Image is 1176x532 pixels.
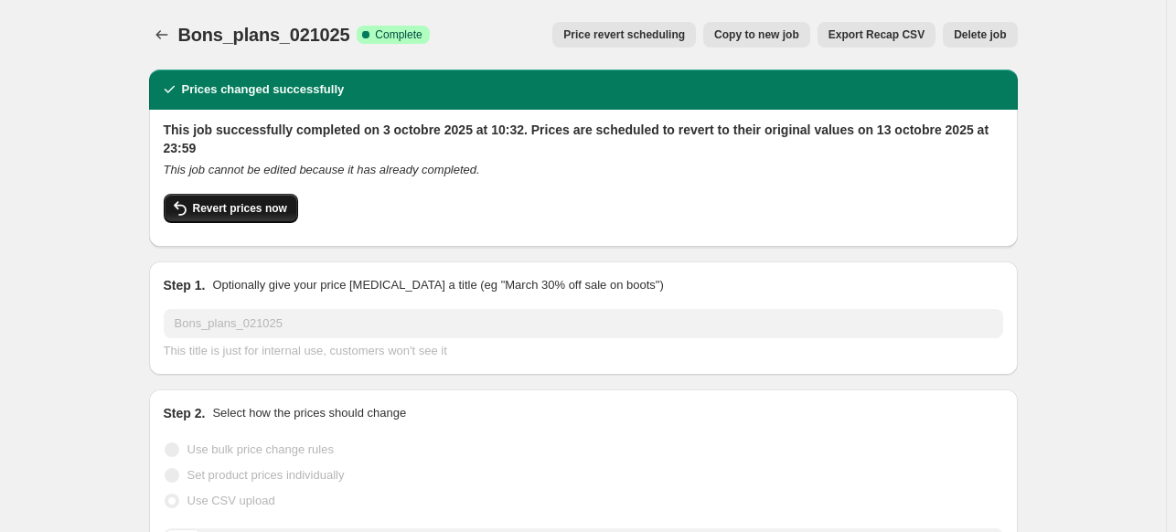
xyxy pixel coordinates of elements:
span: Complete [375,27,422,42]
span: Use CSV upload [187,494,275,507]
span: Use bulk price change rules [187,442,334,456]
span: Price revert scheduling [563,27,685,42]
h2: Step 1. [164,276,206,294]
h2: This job successfully completed on 3 octobre 2025 at 10:32. Prices are scheduled to revert to the... [164,121,1003,157]
h2: Step 2. [164,404,206,422]
span: Set product prices individually [187,468,345,482]
input: 30% off holiday sale [164,309,1003,338]
p: Optionally give your price [MEDICAL_DATA] a title (eg "March 30% off sale on boots") [212,276,663,294]
span: Export Recap CSV [829,27,925,42]
span: Delete job [954,27,1006,42]
span: Copy to new job [714,27,799,42]
button: Delete job [943,22,1017,48]
button: Price change jobs [149,22,175,48]
h2: Prices changed successfully [182,80,345,99]
button: Copy to new job [703,22,810,48]
button: Price revert scheduling [552,22,696,48]
span: Revert prices now [193,201,287,216]
i: This job cannot be edited because it has already completed. [164,163,480,176]
p: Select how the prices should change [212,404,406,422]
span: This title is just for internal use, customers won't see it [164,344,447,357]
button: Revert prices now [164,194,298,223]
button: Export Recap CSV [818,22,935,48]
span: Bons_plans_021025 [178,25,350,45]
